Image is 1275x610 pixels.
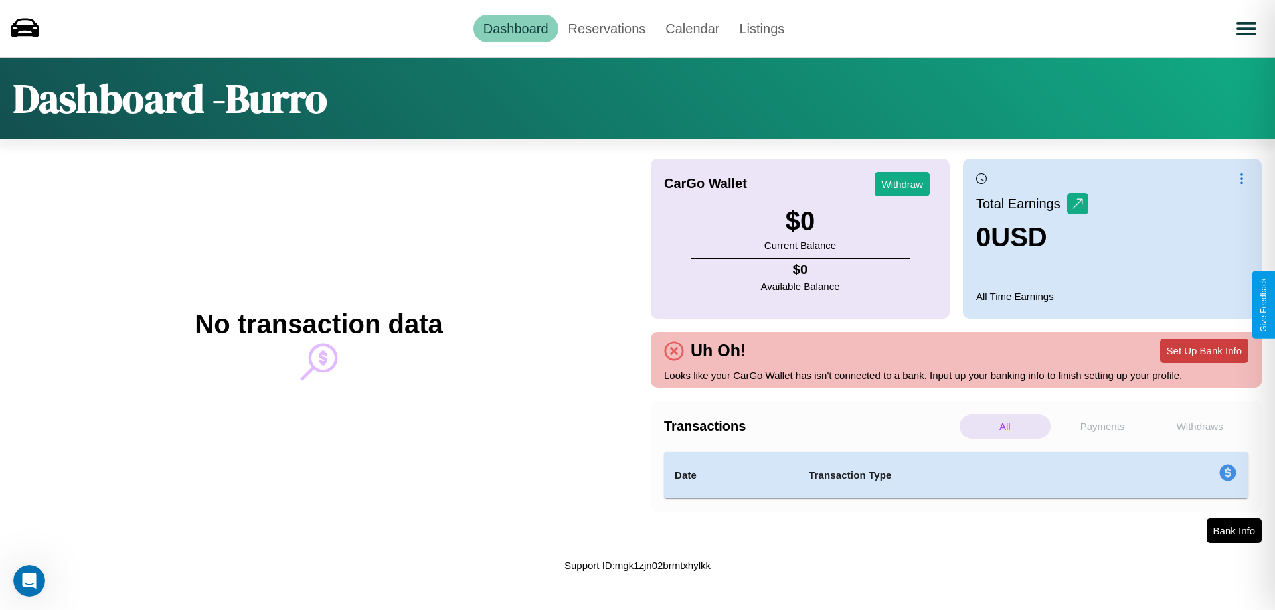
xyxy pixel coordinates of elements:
[1160,339,1248,363] button: Set Up Bank Info
[664,176,747,191] h4: CarGo Wallet
[473,15,558,42] a: Dashboard
[1057,414,1148,439] p: Payments
[1154,414,1245,439] p: Withdraws
[195,309,442,339] h2: No transaction data
[729,15,794,42] a: Listings
[960,414,1051,439] p: All
[1259,278,1268,332] div: Give Feedback
[976,192,1067,216] p: Total Earnings
[684,341,752,360] h4: Uh Oh!
[761,262,840,277] h4: $ 0
[1207,518,1262,543] button: Bank Info
[664,419,956,434] h4: Transactions
[564,556,711,574] p: Support ID: mgk1zjn02brmtxhylkk
[558,15,656,42] a: Reservations
[13,71,327,125] h1: Dashboard - Burro
[976,287,1248,305] p: All Time Earnings
[1228,10,1265,47] button: Open menu
[675,467,788,483] h4: Date
[664,452,1248,498] table: simple table
[655,15,729,42] a: Calendar
[764,236,836,254] p: Current Balance
[875,172,930,196] button: Withdraw
[976,222,1088,252] h3: 0 USD
[764,206,836,236] h3: $ 0
[664,366,1248,384] p: Looks like your CarGo Wallet has isn't connected to a bank. Input up your banking info to finish ...
[761,277,840,295] p: Available Balance
[13,565,45,597] iframe: Intercom live chat
[809,467,1110,483] h4: Transaction Type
